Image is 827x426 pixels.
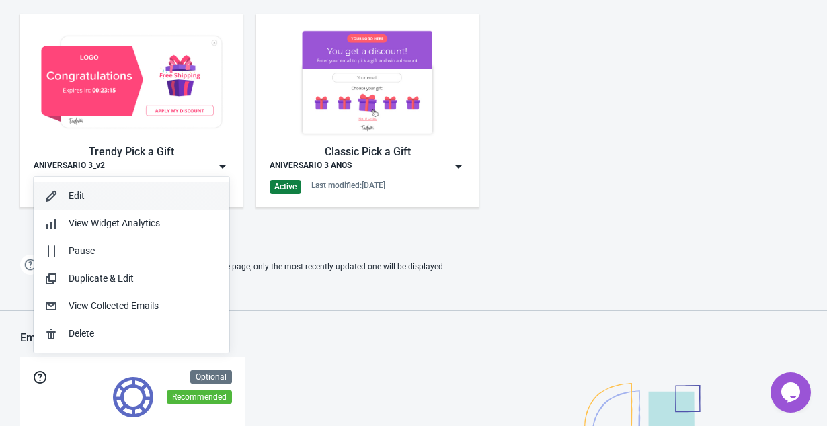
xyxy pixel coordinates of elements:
button: View Collected Emails [34,292,229,320]
button: Pause [34,237,229,265]
div: Recommended [167,390,232,404]
div: Delete [69,327,219,341]
span: If two Widgets are enabled and targeting the same page, only the most recently updated one will b... [47,256,445,278]
div: Classic Pick a Gift [270,144,465,160]
div: View Collected Emails [69,299,219,313]
img: gift_game_v2.jpg [34,28,229,137]
img: help.png [20,255,40,275]
div: Edit [69,189,219,203]
img: dropdown.png [452,160,465,173]
iframe: chat widget [771,372,814,413]
button: Delete [34,320,229,347]
img: dropdown.png [216,160,229,173]
div: Trendy Pick a Gift [34,144,229,160]
div: Pause [69,244,219,258]
button: View Widget Analytics [34,210,229,237]
div: ANIVERSARIO 3 ANOS [270,160,352,173]
img: tokens.svg [113,377,153,417]
div: Duplicate & Edit [69,271,219,286]
div: Last modified: [DATE] [311,180,385,191]
button: Duplicate & Edit [34,265,229,292]
div: ANIVERSARIO 3_v2 [34,160,105,173]
img: gift_game.jpg [270,28,465,137]
div: Optional [190,370,232,384]
button: Edit [34,182,229,210]
div: Active [270,180,301,194]
span: View Widget Analytics [69,218,160,228]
